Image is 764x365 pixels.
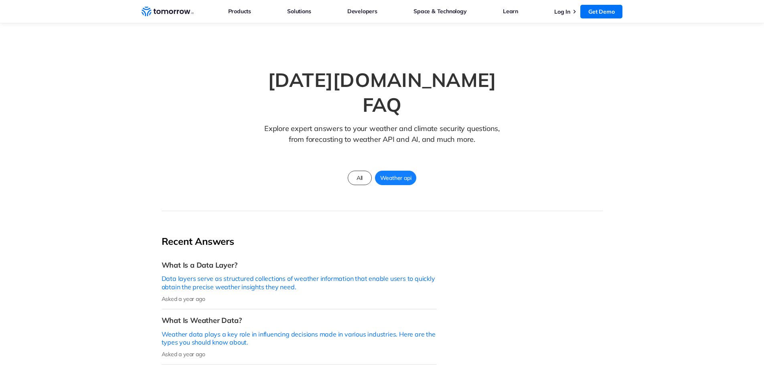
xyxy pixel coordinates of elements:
[352,173,367,183] span: All
[554,8,570,15] a: Log In
[162,254,437,309] a: What Is a Data Layer?Data layers serve as structured collections of weather information that enab...
[228,6,251,16] a: Products
[162,316,437,325] h3: What Is Weather Data?
[162,351,437,358] p: Asked a year ago
[287,6,311,16] a: Solutions
[162,295,437,302] p: Asked a year ago
[162,235,437,248] h2: Recent Answers
[162,274,437,291] p: Data layers serve as structured collections of weather information that enable users to quickly o...
[413,6,466,16] a: Space & Technology
[503,6,518,16] a: Learn
[348,171,372,185] a: All
[580,5,622,18] a: Get Demo
[375,171,417,185] a: Weather api
[375,173,416,183] span: Weather api
[162,260,437,270] h3: What Is a Data Layer?
[162,330,437,347] p: Weather data plays a key role in influencing decisions made in various industries. Here are the t...
[347,6,377,16] a: Developers
[142,6,194,18] a: Home link
[246,67,519,117] h1: [DATE][DOMAIN_NAME] FAQ
[261,123,503,157] p: Explore expert answers to your weather and climate security questions, from forecasting to weathe...
[162,309,437,365] a: What Is Weather Data?Weather data plays a key role in influencing decisions made in various indus...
